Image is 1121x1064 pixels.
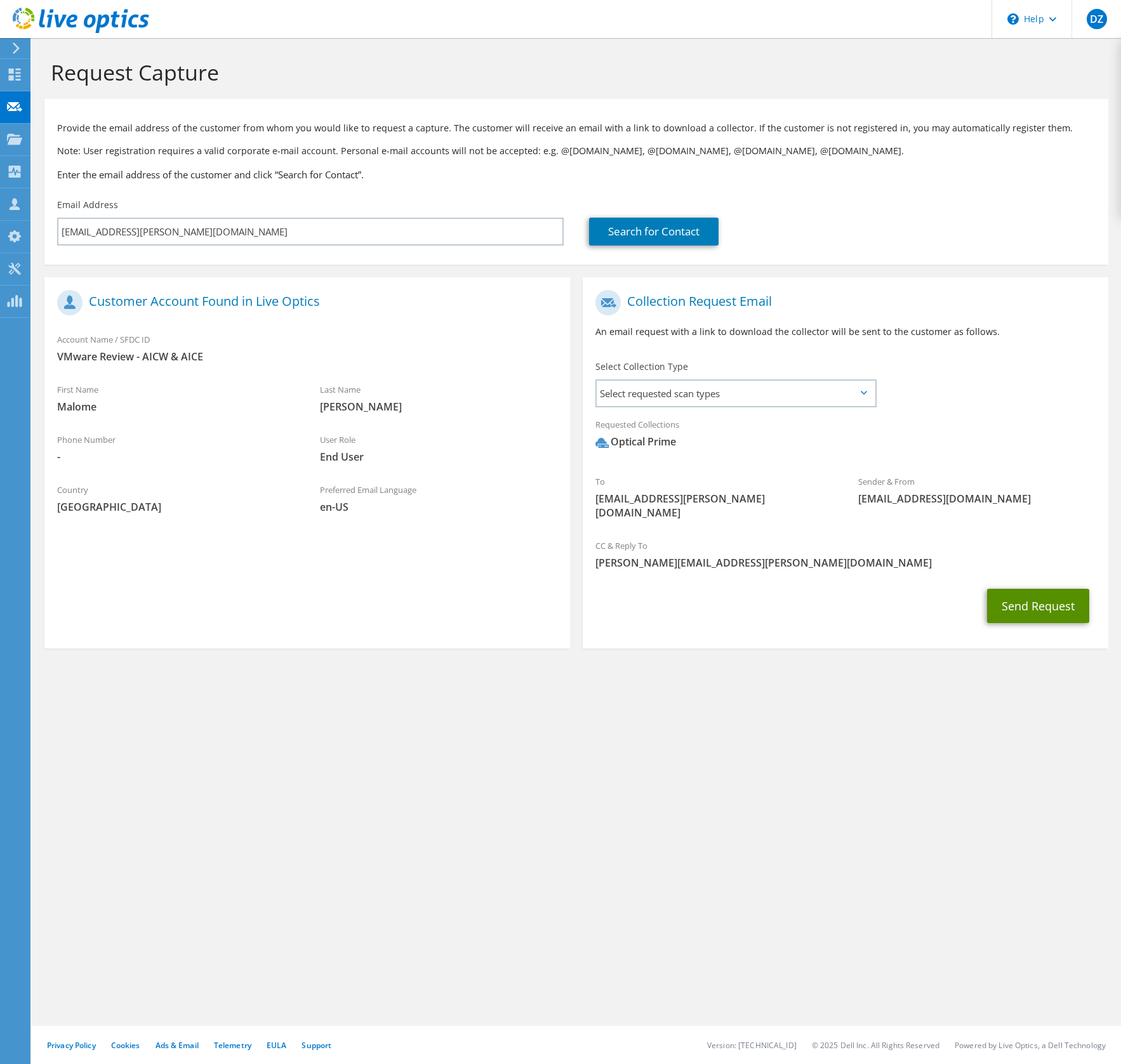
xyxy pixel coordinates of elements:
[1087,9,1107,29] span: DZ
[57,500,295,514] span: [GEOGRAPHIC_DATA]
[156,1040,199,1051] a: Ads & Email
[583,468,846,526] div: To
[595,360,688,373] label: Select Collection Type
[111,1040,140,1051] a: Cookies
[858,492,1096,506] span: [EMAIL_ADDRESS][DOMAIN_NAME]
[57,121,1096,135] p: Provide the email address of the customer from whom you would like to request a capture. The cust...
[57,199,118,211] label: Email Address
[307,426,570,470] div: User Role
[320,500,557,514] span: en-US
[57,450,295,464] span: -
[955,1040,1106,1051] li: Powered by Live Optics, a Dell Technology
[57,290,551,315] h1: Customer Account Found in Live Optics
[44,376,307,420] div: First Name
[307,376,570,420] div: Last Name
[812,1040,939,1051] li: © 2025 Dell Inc. All Rights Reserved
[57,144,1096,158] p: Note: User registration requires a valid corporate e-mail account. Personal e-mail accounts will ...
[267,1040,286,1051] a: EULA
[987,589,1089,623] button: Send Request
[595,290,1089,315] h1: Collection Request Email
[320,450,557,464] span: End User
[595,492,833,520] span: [EMAIL_ADDRESS][PERSON_NAME][DOMAIN_NAME]
[57,350,557,364] span: VMware Review - AICW & AICE
[707,1040,797,1051] li: Version: [TECHNICAL_ID]
[589,218,719,246] a: Search for Contact
[846,468,1108,512] div: Sender & From
[583,532,1108,576] div: CC & Reply To
[44,326,570,370] div: Account Name / SFDC ID
[583,411,1108,462] div: Requested Collections
[595,435,676,449] div: Optical Prime
[214,1040,251,1051] a: Telemetry
[320,400,557,414] span: [PERSON_NAME]
[595,556,1096,570] span: [PERSON_NAME][EMAIL_ADDRESS][PERSON_NAME][DOMAIN_NAME]
[302,1040,331,1051] a: Support
[47,1040,96,1051] a: Privacy Policy
[1007,13,1019,25] svg: \n
[57,167,1096,181] h3: Enter the email address of the customer and click “Search for Contact”.
[51,59,1096,86] h1: Request Capture
[44,476,307,520] div: Country
[307,476,570,520] div: Preferred Email Language
[595,325,1096,339] p: An email request with a link to download the collector will be sent to the customer as follows.
[44,426,307,470] div: Phone Number
[57,400,295,414] span: Malome
[597,381,875,406] span: Select requested scan types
